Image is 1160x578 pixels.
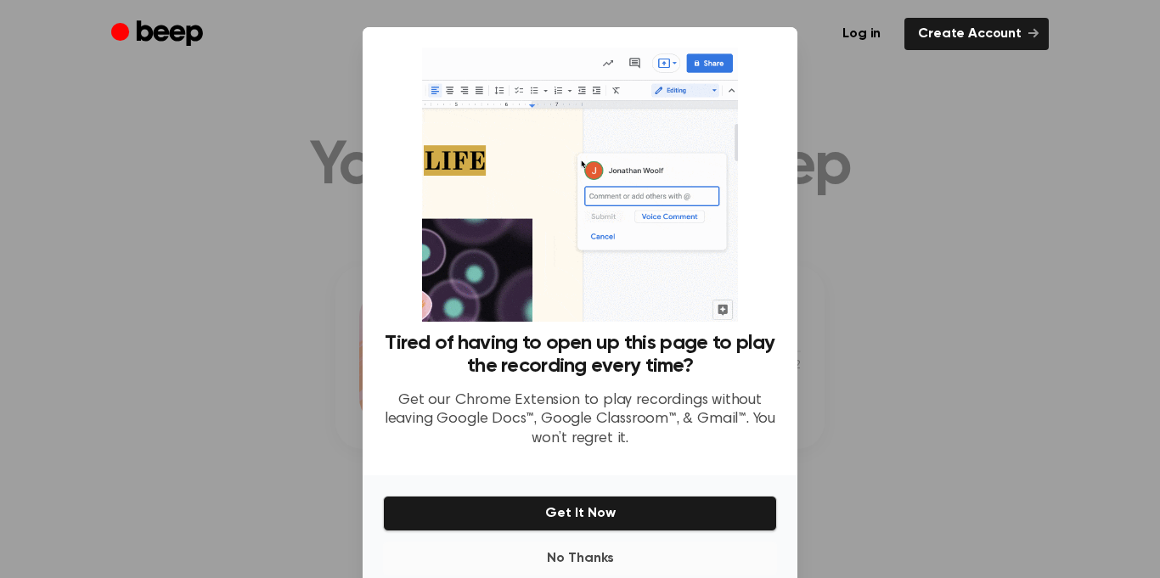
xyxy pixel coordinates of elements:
[829,18,894,50] a: Log in
[383,542,777,575] button: No Thanks
[111,18,207,51] a: Beep
[383,391,777,449] p: Get our Chrome Extension to play recordings without leaving Google Docs™, Google Classroom™, & Gm...
[904,18,1049,50] a: Create Account
[422,48,737,322] img: Beep extension in action
[383,332,777,378] h3: Tired of having to open up this page to play the recording every time?
[383,496,777,531] button: Get It Now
